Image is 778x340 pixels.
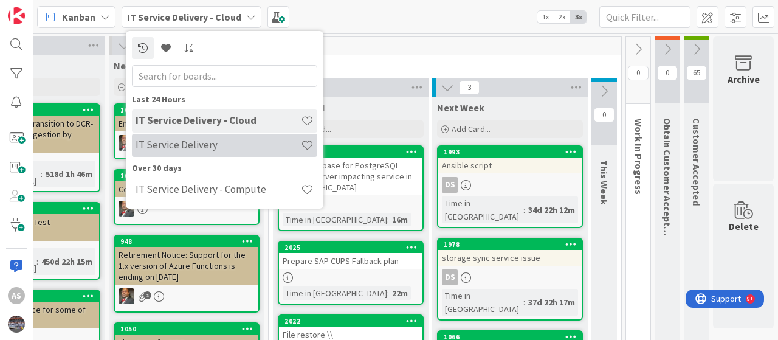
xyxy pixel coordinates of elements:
div: 2025 [284,243,422,252]
a: 1051Enabling Soft DeletesDP [114,103,260,159]
div: storage sync service issue [438,250,582,266]
span: 65 [686,66,707,80]
div: AS [8,287,25,304]
div: DS [438,177,582,193]
div: DS [442,177,458,193]
span: 3 [459,80,480,95]
div: DP [115,135,258,151]
div: Time in [GEOGRAPHIC_DATA] [283,286,387,300]
h4: IT Service Delivery - Cloud [136,114,301,127]
div: 948 [120,237,258,246]
span: 3x [570,11,587,23]
span: Obtain Customer Acceptance [661,118,673,248]
div: 1051 [120,106,258,114]
input: Quick Filter... [599,6,690,28]
div: 518d 1h 46m [43,167,95,181]
span: : [523,296,525,309]
span: : [36,255,38,268]
div: 2026 [284,148,422,156]
a: 2025Prepare SAP CUPS Fallback planTime in [GEOGRAPHIC_DATA]:22m [278,241,424,305]
span: Work In Progress [633,119,645,195]
div: 1051 [115,105,258,116]
div: 1978 [444,240,582,249]
div: 2022 [284,317,422,325]
a: 948Retirement Notice: Support for the 1.x version of Azure Functions is ending on [DATE]DP [114,235,260,313]
div: 450d 22h 15m [38,255,95,268]
div: 2026 [279,147,422,158]
a: 1001Copilot SCU ScriptDP [114,169,260,225]
span: : [387,286,389,300]
div: Copilot SCU Script [115,181,258,197]
div: Azure Database for PostgreSQL Flexible Server impacting service in [GEOGRAPHIC_DATA] [279,158,422,195]
div: Retirement Notice: Support for the 1.x version of Azure Functions is ending on [DATE] [115,247,258,285]
input: Search for boards... [132,65,317,87]
div: 1993Ansible script [438,147,582,173]
span: : [523,203,525,217]
div: Over 30 days [132,162,317,175]
span: Kanban [62,10,95,24]
div: 1001 [115,170,258,181]
span: : [41,167,43,181]
img: DP [119,288,134,304]
a: 2026Azure Database for PostgreSQL Flexible Server impacting service in [GEOGRAPHIC_DATA]Time in [... [278,145,424,231]
span: 2x [554,11,570,23]
div: Ansible script [438,158,582,173]
div: DP [115,201,258,217]
span: Next Week [437,102,484,114]
div: DP [115,288,258,304]
div: DS [442,269,458,285]
img: Visit kanbanzone.com [8,7,25,24]
div: Prepare SAP CUPS Fallback plan [279,253,422,269]
div: 1001Copilot SCU Script [115,170,258,197]
div: 37d 22h 17m [525,296,578,309]
h4: IT Service Delivery - Compute [136,183,301,195]
div: 1993 [444,148,582,156]
div: 22m [389,286,411,300]
div: 1978storage sync service issue [438,239,582,266]
span: Intake [275,58,606,71]
div: Time in [GEOGRAPHIC_DATA] [442,289,523,316]
div: 1978 [438,239,582,250]
div: Time in [GEOGRAPHIC_DATA] [442,196,523,223]
b: IT Service Delivery - Cloud [127,11,241,23]
div: Delete [729,219,759,234]
div: 2022 [279,316,422,327]
div: Last 24 Hours [132,93,317,106]
img: DP [119,135,134,151]
span: 1 [143,291,151,299]
div: 2025 [279,242,422,253]
div: 16m [389,213,411,226]
span: This Week [598,160,610,205]
div: 2026Azure Database for PostgreSQL Flexible Server impacting service in [GEOGRAPHIC_DATA] [279,147,422,195]
span: Add Card... [452,123,491,134]
div: Enabling Soft Deletes [115,116,258,131]
div: Archive [728,72,760,86]
div: 1001 [120,172,258,180]
div: 34d 22h 12m [525,203,578,217]
div: 1993 [438,147,582,158]
div: 2025Prepare SAP CUPS Fallback plan [279,242,422,269]
div: DS [438,269,582,285]
span: 0 [594,108,614,122]
span: : [387,213,389,226]
span: 0 [657,66,678,80]
div: Time in [GEOGRAPHIC_DATA] [283,213,387,226]
span: News & Updates [114,60,187,72]
a: 1978storage sync service issueDSTime in [GEOGRAPHIC_DATA]:37d 22h 17m [437,238,583,321]
img: avatar [8,316,25,333]
span: 1x [537,11,554,23]
span: 0 [628,66,649,80]
div: 1051Enabling Soft Deletes [115,105,258,131]
div: 1050 [115,324,258,335]
div: 948Retirement Notice: Support for the 1.x version of Azure Functions is ending on [DATE] [115,236,258,285]
div: 948 [115,236,258,247]
span: Support [26,2,55,16]
img: DP [119,201,134,217]
span: Customer Accepted [690,118,703,206]
h4: IT Service Delivery [136,139,301,151]
a: 1993Ansible scriptDSTime in [GEOGRAPHIC_DATA]:34d 22h 12m [437,145,583,228]
div: 1050 [120,325,258,333]
div: 9+ [61,5,67,15]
